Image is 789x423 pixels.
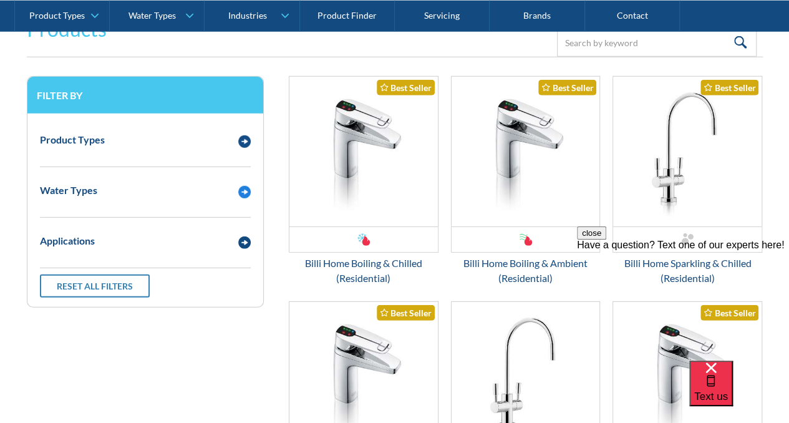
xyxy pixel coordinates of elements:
[40,233,95,248] div: Applications
[40,132,105,147] div: Product Types
[289,77,438,226] img: Billi Home Boiling & Chilled (Residential)
[538,80,596,95] div: Best Seller
[557,29,757,57] input: Search by keyword
[37,89,254,101] h3: Filter by
[40,183,97,198] div: Water Types
[228,10,266,21] div: Industries
[128,10,176,21] div: Water Types
[613,77,762,226] img: Billi Home Sparkling & Chilled (Residential)
[289,256,438,286] div: Billi Home Boiling & Chilled (Residential)
[29,10,85,21] div: Product Types
[451,76,601,286] a: Billi Home Boiling & Ambient (Residential)Best SellerBilli Home Boiling & Ambient (Residential)
[452,77,600,226] img: Billi Home Boiling & Ambient (Residential)
[377,305,435,321] div: Best Seller
[700,80,758,95] div: Best Seller
[689,361,789,423] iframe: podium webchat widget bubble
[40,275,150,298] a: Reset all filters
[289,76,438,286] a: Billi Home Boiling & Chilled (Residential)Best SellerBilli Home Boiling & Chilled (Residential)
[377,80,435,95] div: Best Seller
[451,256,601,286] div: Billi Home Boiling & Ambient (Residential)
[612,76,762,286] a: Billi Home Sparkling & Chilled (Residential)Best SellerBilli Home Sparkling & Chilled (Residential)
[577,226,789,376] iframe: podium webchat widget prompt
